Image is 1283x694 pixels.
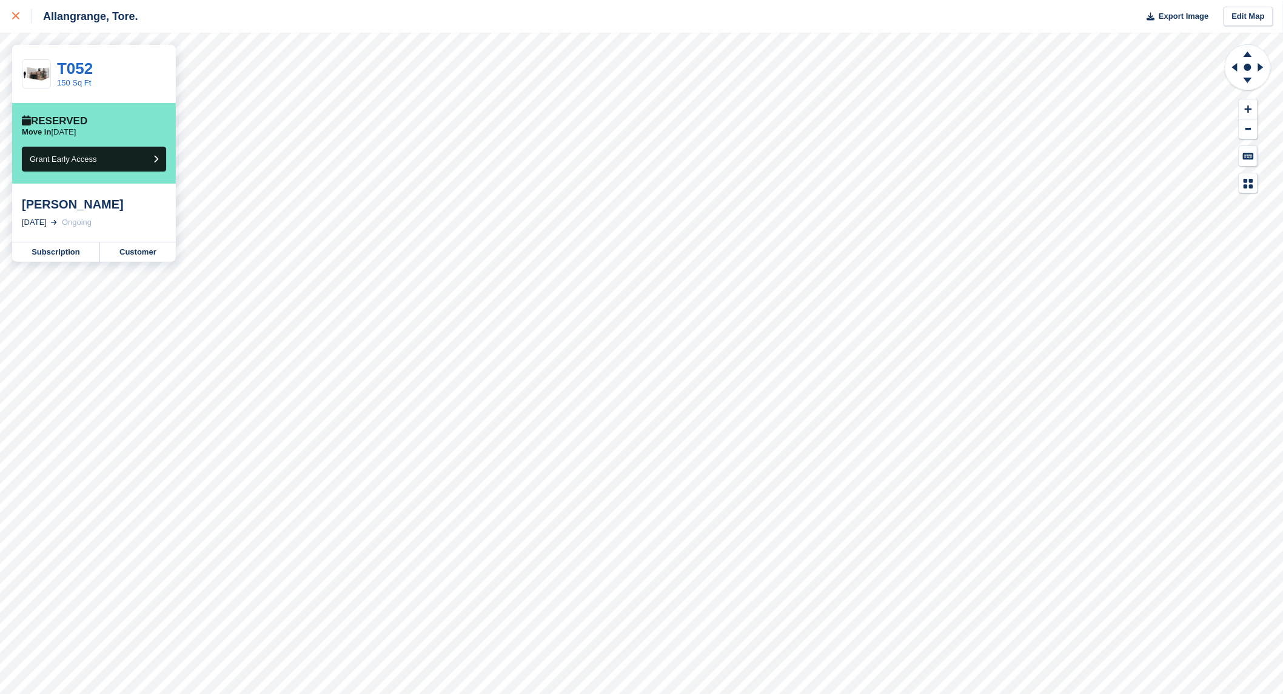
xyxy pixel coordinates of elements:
span: Grant Early Access [30,155,97,164]
a: Edit Map [1224,7,1273,27]
a: Subscription [12,242,100,262]
img: 150-sqft-unit.jpg [22,64,50,85]
span: Move in [22,127,51,136]
div: Allangrange, Tore. [32,9,138,24]
div: Reserved [22,115,87,127]
p: [DATE] [22,127,76,137]
div: [PERSON_NAME] [22,197,166,212]
div: [DATE] [22,216,47,229]
span: Export Image [1159,10,1208,22]
div: Ongoing [62,216,92,229]
a: Customer [100,242,176,262]
button: Keyboard Shortcuts [1239,146,1258,166]
button: Zoom In [1239,99,1258,119]
a: T052 [57,59,93,78]
button: Grant Early Access [22,147,166,172]
img: arrow-right-light-icn-cde0832a797a2874e46488d9cf13f60e5c3a73dbe684e267c42b8395dfbc2abf.svg [51,220,57,225]
button: Export Image [1140,7,1209,27]
button: Zoom Out [1239,119,1258,139]
a: 150 Sq Ft [57,78,91,87]
button: Map Legend [1239,173,1258,193]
